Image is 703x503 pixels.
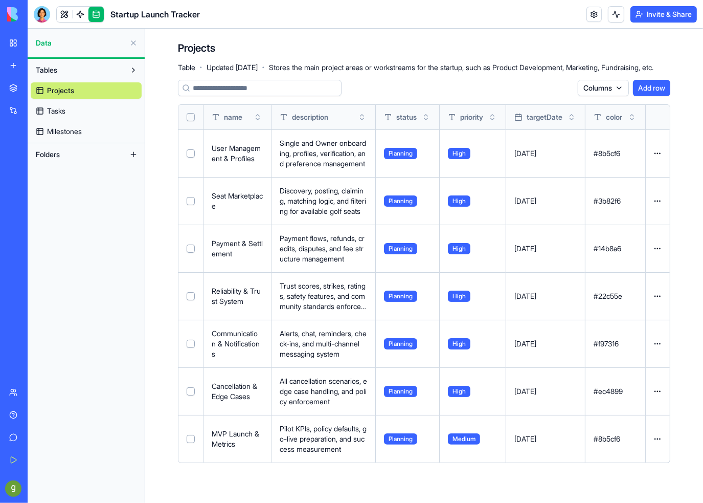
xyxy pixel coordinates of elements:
[594,434,637,444] p: #8b5cf6
[578,80,629,96] button: Columns
[31,82,142,99] a: Projects
[31,103,142,119] a: Tasks
[187,435,195,443] button: Select row
[280,329,367,359] p: Alerts, chat, reminders, check-ins, and multi-channel messaging system
[594,339,637,349] p: #f97316
[31,62,125,78] button: Tables
[224,112,242,122] span: name
[487,112,497,122] button: Toggle sort
[187,292,195,300] button: Select row
[448,243,470,254] span: High
[36,149,60,160] span: Folders
[396,112,417,122] span: status
[212,143,263,164] p: User Management & Profiles
[514,148,577,159] p: [DATE]
[649,383,666,400] button: Open menu
[31,123,142,140] a: Milestones
[514,386,577,397] p: [DATE]
[212,191,263,211] p: Seat Marketplace
[594,291,637,301] p: #22c55e
[280,186,367,216] p: Discovery, posting, claiming, matching logic, and filtering for available golf seats
[292,112,328,122] span: description
[280,281,367,312] p: Trust scores, strikes, ratings, safety features, and community standards enforcement
[187,387,195,396] button: Select row
[448,338,470,349] span: High
[207,62,258,73] span: Updated [DATE]
[187,245,195,253] button: Select row
[36,38,125,48] span: Data
[36,65,57,75] span: Tables
[384,433,417,445] span: Planning
[187,149,195,158] button: Select row
[649,145,666,162] button: Open menu
[47,106,65,116] span: Tasks
[384,195,417,207] span: Planning
[178,62,195,73] span: Table
[384,291,417,302] span: Planning
[253,112,263,122] button: Toggle sort
[384,148,417,159] span: Planning
[649,193,666,209] button: Open menu
[199,59,202,76] span: ·
[47,126,82,137] span: Milestones
[627,112,637,122] button: Toggle sort
[384,243,417,254] span: Planning
[262,59,265,76] span: ·
[649,336,666,352] button: Open menu
[212,381,263,402] p: Cancellation & Edge Cases
[606,112,622,122] span: color
[7,7,71,21] img: logo
[594,196,637,206] p: #3b82f6
[448,433,480,445] span: Medium
[514,196,577,206] p: [DATE]
[448,195,470,207] span: High
[269,62,653,73] span: Stores the main project areas or workstreams for the startup, such as Product Development, Market...
[212,286,263,307] p: Reliability & Trust System
[47,85,74,96] span: Projects
[280,233,367,264] p: Payment flows, refunds, credits, disputes, and fee structure management
[110,8,200,20] span: Startup Launch Tracker
[280,138,367,169] p: Single and Owner onboarding, profiles, verification, and preference management
[514,291,577,301] p: [DATE]
[448,291,470,302] span: High
[178,41,215,55] h4: Projects
[187,197,195,205] button: Select row
[594,244,637,254] p: #14b8a6
[384,386,417,397] span: Planning
[514,244,577,254] p: [DATE]
[212,238,263,259] p: Payment & Settlement
[187,340,195,348] button: Select row
[5,480,21,497] img: ACg8ocLpLoq2gNsRT_iY0m7gqrEMzuvJ0QWxo5XSmg_ta3C40QP0YA=s96-c
[448,148,470,159] span: High
[280,376,367,407] p: All cancellation scenarios, edge case handling, and policy enforcement
[514,339,577,349] p: [DATE]
[31,146,125,163] button: Folders
[384,338,417,349] span: Planning
[633,80,670,96] button: Add row
[630,6,697,23] button: Invite & Share
[448,386,470,397] span: High
[566,112,577,122] button: Toggle sort
[187,113,195,121] button: Select all
[649,288,666,304] button: Open menu
[280,424,367,454] p: Pilot KPIs, policy defaults, go-live preparation, and success measurement
[357,112,367,122] button: Toggle sort
[649,240,666,257] button: Open menu
[212,429,263,449] p: MVP Launch & Metrics
[594,148,637,159] p: #8b5cf6
[212,329,263,359] p: Communication & Notifications
[460,112,483,122] span: priority
[594,386,637,397] p: #ec4899
[649,431,666,447] button: Open menu
[421,112,431,122] button: Toggle sort
[514,434,577,444] p: [DATE]
[527,112,562,122] span: targetDate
